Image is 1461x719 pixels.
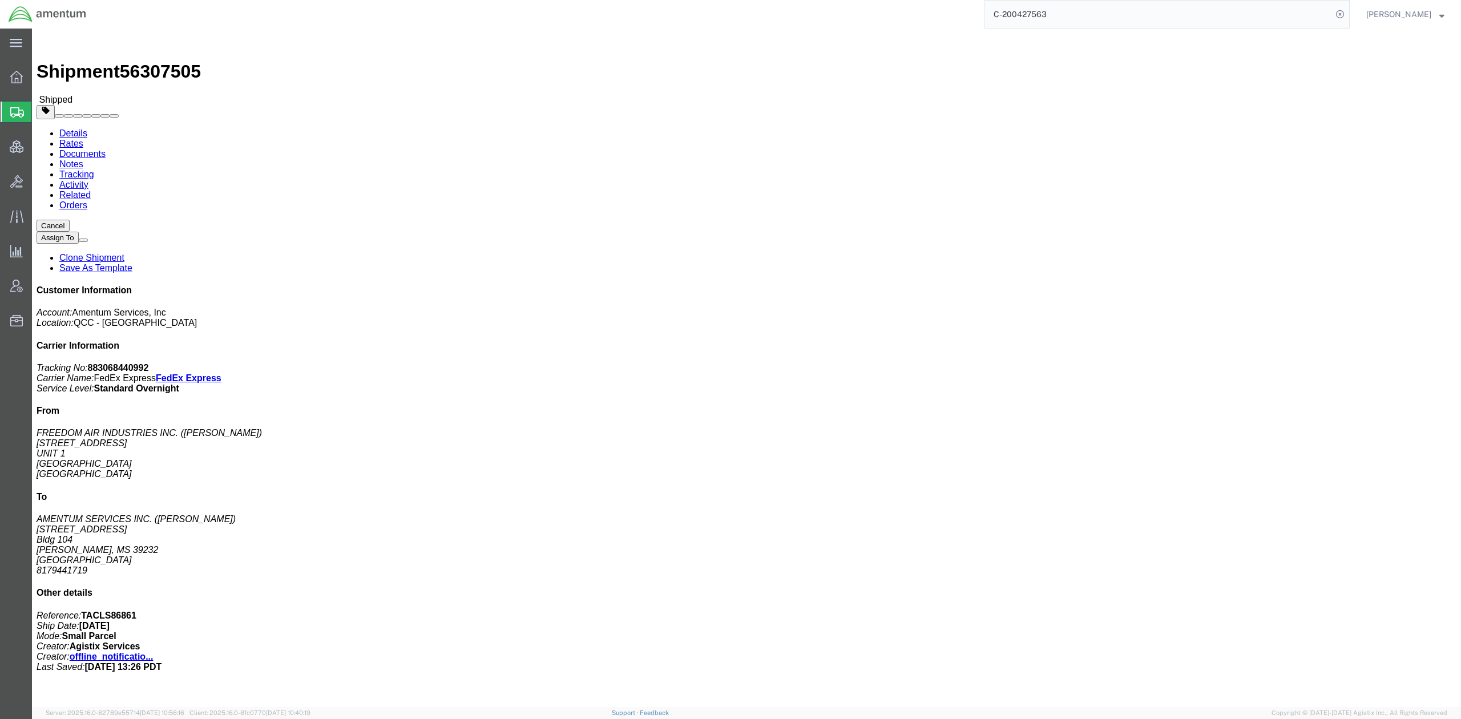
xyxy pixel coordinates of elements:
[32,29,1461,707] iframe: FS Legacy Container
[266,709,310,716] span: [DATE] 10:40:19
[640,709,669,716] a: Feedback
[1272,708,1447,718] span: Copyright © [DATE]-[DATE] Agistix Inc., All Rights Reserved
[1366,8,1431,21] span: Jason Champagne
[140,709,184,716] span: [DATE] 10:56:16
[1366,7,1445,21] button: [PERSON_NAME]
[189,709,310,716] span: Client: 2025.16.0-8fc0770
[46,709,184,716] span: Server: 2025.16.0-82789e55714
[985,1,1332,28] input: Search for shipment number, reference number
[8,6,87,23] img: logo
[612,709,640,716] a: Support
